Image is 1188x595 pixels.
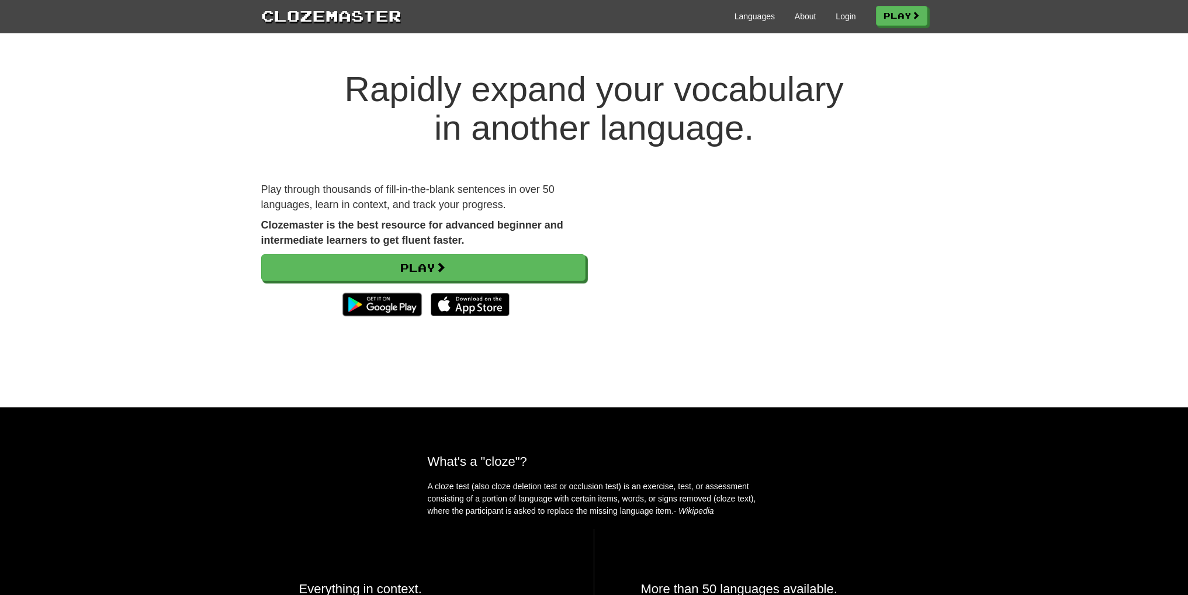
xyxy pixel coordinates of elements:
img: Get it on Google Play [337,287,427,322]
p: A cloze test (also cloze deletion test or occlusion test) is an exercise, test, or assessment con... [428,480,761,517]
a: Play [876,6,927,26]
strong: Clozemaster is the best resource for advanced beginner and intermediate learners to get fluent fa... [261,219,563,246]
a: About [795,11,816,22]
a: Play [261,254,586,281]
a: Languages [735,11,775,22]
h2: What's a "cloze"? [428,454,761,469]
p: Play through thousands of fill-in-the-blank sentences in over 50 languages, learn in context, and... [261,182,586,212]
img: Download_on_the_App_Store_Badge_US-UK_135x40-25178aeef6eb6b83b96f5f2d004eda3bffbb37122de64afbaef7... [431,293,510,316]
a: Login [836,11,856,22]
a: Clozemaster [261,5,401,26]
em: - Wikipedia [674,506,714,516]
